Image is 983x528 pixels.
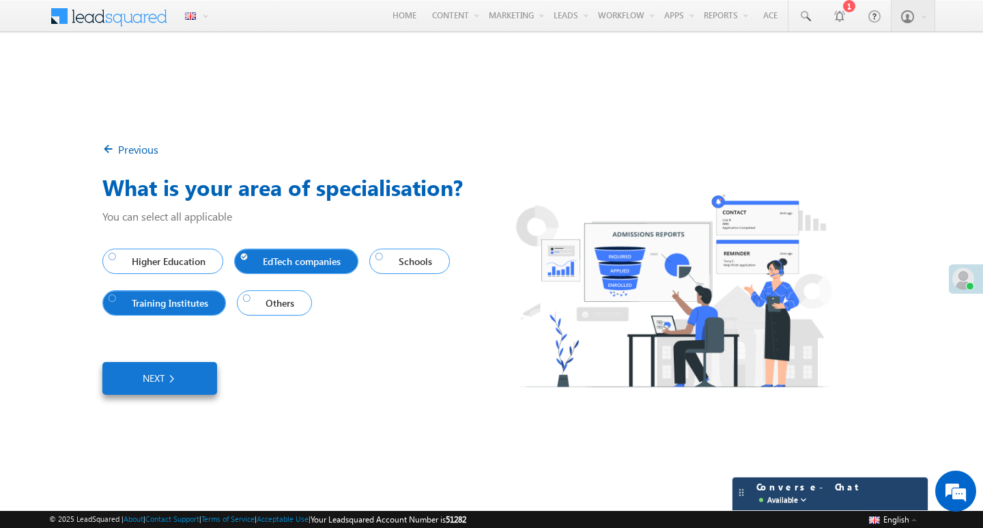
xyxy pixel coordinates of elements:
[186,421,248,439] em: Start Chat
[736,487,747,498] img: carter-drag
[767,493,798,507] span: Available
[102,143,118,158] img: Back_Arrow.png
[165,370,177,385] img: Right_Arrow.png
[102,171,881,204] h3: What is your area of specialisation?
[109,252,211,270] span: Higher Education
[866,511,920,527] button: English
[102,362,217,395] a: Next
[23,72,57,89] img: d_60004797649_company_0_60004797649
[102,142,158,156] a: Previous
[311,514,466,525] span: Your Leadsquared Account Number is
[145,514,199,523] a: Contact Support
[71,72,229,89] div: Chat with us now
[883,514,909,525] span: English
[491,175,856,406] img: Sub_Industry_Education.png
[49,513,466,526] span: © 2025 LeadSquared | | | | |
[798,495,809,505] img: down-arrow
[446,514,466,525] span: 51282
[124,514,143,523] a: About
[240,252,347,270] span: EdTech companies
[109,294,214,312] span: Training Institutes
[375,252,438,270] span: Schools
[243,294,300,312] span: Others
[224,7,257,40] div: Minimize live chat window
[257,514,309,523] a: Acceptable Use
[201,514,255,523] a: Terms of Service
[18,126,249,409] textarea: Type your message and hit 'Enter'
[756,481,861,507] span: Converse - Chat
[102,209,881,223] p: You can select all applicable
